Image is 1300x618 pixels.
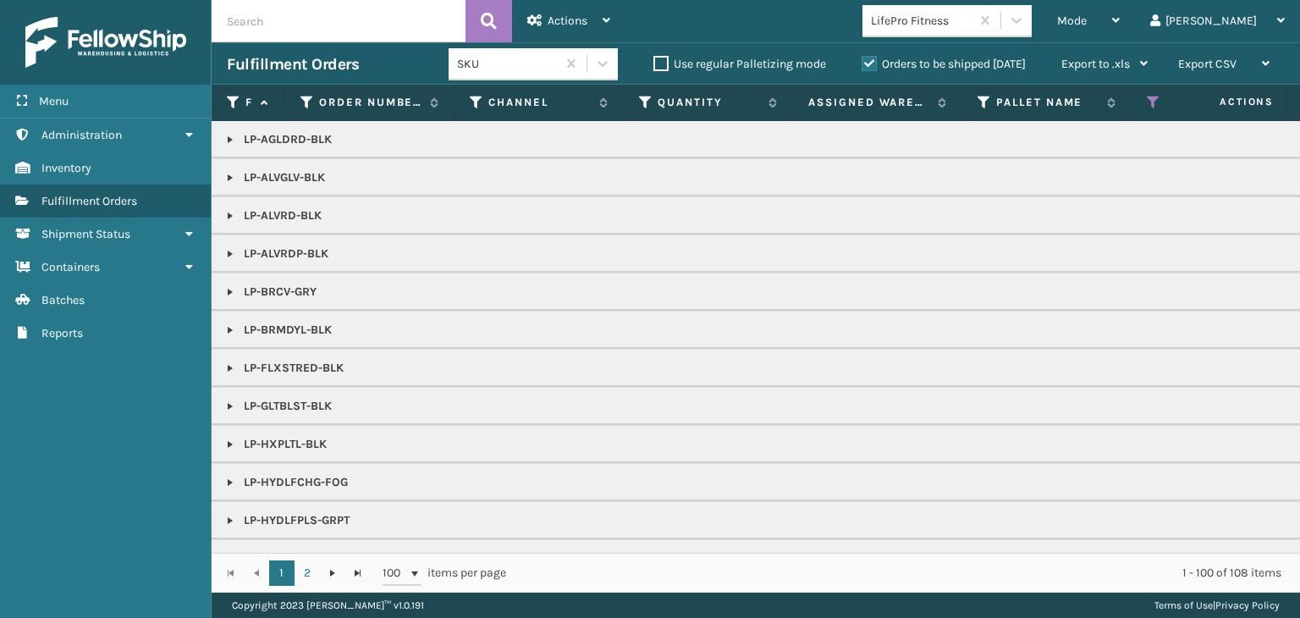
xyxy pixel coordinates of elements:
[41,326,83,340] span: Reports
[232,593,424,618] p: Copyright 2023 [PERSON_NAME]™ v 1.0.191
[1061,57,1130,71] span: Export to .xls
[1166,88,1284,116] span: Actions
[1154,599,1213,611] a: Terms of Use
[41,128,122,142] span: Administration
[658,95,760,110] label: Quantity
[245,95,252,110] label: Fulfillment Order Id
[41,161,91,175] span: Inventory
[1178,57,1237,71] span: Export CSV
[351,566,365,580] span: Go to the last page
[808,95,929,110] label: Assigned Warehouse
[345,560,371,586] a: Go to the last page
[996,95,1099,110] label: Pallet Name
[320,560,345,586] a: Go to the next page
[862,57,1026,71] label: Orders to be shipped [DATE]
[488,95,591,110] label: Channel
[1057,14,1087,28] span: Mode
[1215,599,1280,611] a: Privacy Policy
[227,54,359,74] h3: Fulfillment Orders
[269,560,295,586] a: 1
[326,566,339,580] span: Go to the next page
[41,227,130,241] span: Shipment Status
[41,260,100,274] span: Containers
[25,17,186,68] img: logo
[871,12,972,30] div: LifePro Fitness
[39,94,69,108] span: Menu
[41,194,137,208] span: Fulfillment Orders
[383,565,408,582] span: 100
[1154,593,1280,618] div: |
[653,57,826,71] label: Use regular Palletizing mode
[457,55,558,73] div: SKU
[295,560,320,586] a: 2
[548,14,587,28] span: Actions
[383,560,506,586] span: items per page
[41,293,85,307] span: Batches
[319,95,421,110] label: Order Number
[530,565,1281,582] div: 1 - 100 of 108 items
